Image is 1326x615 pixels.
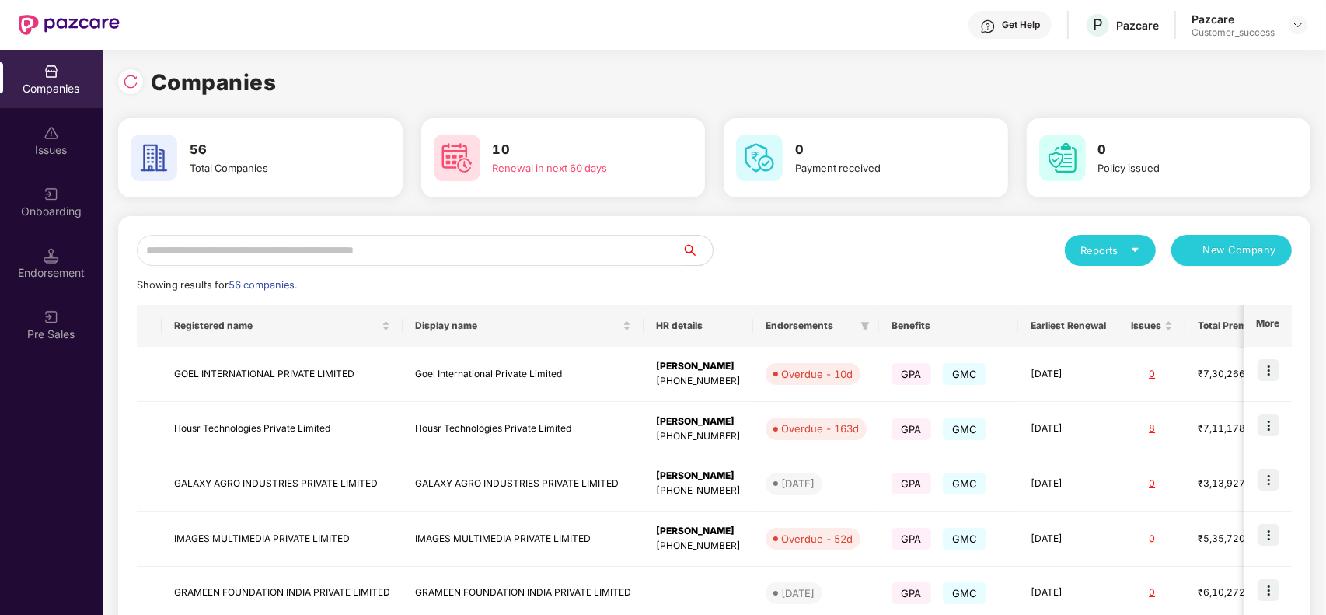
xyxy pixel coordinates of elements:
[1131,532,1173,547] div: 0
[1198,421,1275,436] div: ₹7,11,178.92
[403,512,644,567] td: IMAGES MULTIMEDIA PRIVATE LIMITED
[162,512,403,567] td: IMAGES MULTIMEDIA PRIVATE LIMITED
[1258,359,1279,381] img: icon
[943,363,987,385] span: GMC
[162,347,403,402] td: GOEL INTERNATIONAL PRIVATE LIMITED
[44,187,59,202] img: svg+xml;base64,PHN2ZyB3aWR0aD0iMjAiIGhlaWdodD0iMjAiIHZpZXdCb3g9IjAgMCAyMCAyMCIgZmlsbD0ibm9uZSIgeG...
[892,363,931,385] span: GPA
[736,135,783,181] img: svg+xml;base64,PHN2ZyB4bWxucz0iaHR0cDovL3d3dy53My5vcmcvMjAwMC9zdmciIHdpZHRoPSI2MCIgaGVpZ2h0PSI2MC...
[892,418,931,440] span: GPA
[781,585,815,601] div: [DATE]
[656,414,741,429] div: [PERSON_NAME]
[1198,532,1275,547] div: ₹5,35,720
[1171,235,1292,266] button: plusNew Company
[1187,245,1197,257] span: plus
[1244,305,1292,347] th: More
[1198,585,1275,600] div: ₹6,10,272.4
[1131,585,1173,600] div: 0
[403,402,644,457] td: Housr Technologies Private Limited
[1018,402,1118,457] td: [DATE]
[795,160,964,176] div: Payment received
[229,279,297,291] span: 56 companies.
[403,347,644,402] td: Goel International Private Limited
[1258,469,1279,491] img: icon
[656,539,741,554] div: [PHONE_NUMBER]
[943,418,987,440] span: GMC
[766,320,854,332] span: Endorsements
[681,235,714,266] button: search
[162,305,403,347] th: Registered name
[1098,140,1267,160] h3: 0
[44,248,59,264] img: svg+xml;base64,PHN2ZyB3aWR0aD0iMTQuNSIgaGVpZ2h0PSIxNC41IiB2aWV3Qm94PSIwIDAgMTYgMTYiIGZpbGw9Im5vbm...
[879,305,1018,347] th: Benefits
[1080,243,1140,258] div: Reports
[781,421,859,436] div: Overdue - 163d
[943,582,987,604] span: GMC
[1002,19,1040,31] div: Get Help
[1131,477,1173,491] div: 0
[137,279,297,291] span: Showing results for
[943,473,987,494] span: GMC
[1198,477,1275,491] div: ₹3,13,927.2
[19,15,120,35] img: New Pazcare Logo
[190,140,358,160] h3: 56
[1258,414,1279,436] img: icon
[190,160,358,176] div: Total Companies
[656,359,741,374] div: [PERSON_NAME]
[1131,421,1173,436] div: 8
[795,140,964,160] h3: 0
[415,320,619,332] span: Display name
[980,19,996,34] img: svg+xml;base64,PHN2ZyBpZD0iSGVscC0zMngzMiIgeG1sbnM9Imh0dHA6Ly93d3cudzMub3JnLzIwMDAvc3ZnIiB3aWR0aD...
[1098,160,1267,176] div: Policy issued
[44,64,59,79] img: svg+xml;base64,PHN2ZyBpZD0iQ29tcGFuaWVzIiB4bWxucz0iaHR0cDovL3d3dy53My5vcmcvMjAwMC9zdmciIHdpZHRoPS...
[174,320,379,332] span: Registered name
[123,74,138,89] img: svg+xml;base64,PHN2ZyBpZD0iUmVsb2FkLTMyeDMyIiB4bWxucz0iaHR0cDovL3d3dy53My5vcmcvMjAwMC9zdmciIHdpZH...
[781,531,853,547] div: Overdue - 52d
[1292,19,1304,31] img: svg+xml;base64,PHN2ZyBpZD0iRHJvcGRvd24tMzJ4MzIiIHhtbG5zPSJodHRwOi8vd3d3LnczLm9yZy8yMDAwL3N2ZyIgd2...
[1093,16,1103,34] span: P
[656,429,741,444] div: [PHONE_NUMBER]
[1192,26,1275,39] div: Customer_success
[1198,367,1275,382] div: ₹7,30,266.6
[1131,367,1173,382] div: 0
[1039,135,1086,181] img: svg+xml;base64,PHN2ZyB4bWxucz0iaHR0cDovL3d3dy53My5vcmcvMjAwMC9zdmciIHdpZHRoPSI2MCIgaGVpZ2h0PSI2MC...
[131,135,177,181] img: svg+xml;base64,PHN2ZyB4bWxucz0iaHR0cDovL3d3dy53My5vcmcvMjAwMC9zdmciIHdpZHRoPSI2MCIgaGVpZ2h0PSI2MC...
[493,140,661,160] h3: 10
[44,309,59,325] img: svg+xml;base64,PHN2ZyB3aWR0aD0iMjAiIGhlaWdodD0iMjAiIHZpZXdCb3g9IjAgMCAyMCAyMCIgZmlsbD0ibm9uZSIgeG...
[434,135,480,181] img: svg+xml;base64,PHN2ZyB4bWxucz0iaHR0cDovL3d3dy53My5vcmcvMjAwMC9zdmciIHdpZHRoPSI2MCIgaGVpZ2h0PSI2MC...
[403,305,644,347] th: Display name
[656,374,741,389] div: [PHONE_NUMBER]
[892,582,931,604] span: GPA
[1258,524,1279,546] img: icon
[151,65,277,100] h1: Companies
[1198,320,1264,332] span: Total Premium
[656,524,741,539] div: [PERSON_NAME]
[1018,347,1118,402] td: [DATE]
[656,484,741,498] div: [PHONE_NUMBER]
[1185,305,1288,347] th: Total Premium
[1192,12,1275,26] div: Pazcare
[656,469,741,484] div: [PERSON_NAME]
[781,476,815,491] div: [DATE]
[1116,18,1159,33] div: Pazcare
[781,366,853,382] div: Overdue - 10d
[403,456,644,512] td: GALAXY AGRO INDUSTRIES PRIVATE LIMITED
[860,321,870,330] span: filter
[1131,320,1161,332] span: Issues
[1203,243,1277,258] span: New Company
[892,528,931,550] span: GPA
[1258,579,1279,601] img: icon
[1118,305,1185,347] th: Issues
[1130,245,1140,255] span: caret-down
[644,305,753,347] th: HR details
[1018,456,1118,512] td: [DATE]
[892,473,931,494] span: GPA
[1018,512,1118,567] td: [DATE]
[162,456,403,512] td: GALAXY AGRO INDUSTRIES PRIVATE LIMITED
[857,316,873,335] span: filter
[493,160,661,176] div: Renewal in next 60 days
[681,244,713,257] span: search
[162,402,403,457] td: Housr Technologies Private Limited
[44,125,59,141] img: svg+xml;base64,PHN2ZyBpZD0iSXNzdWVzX2Rpc2FibGVkIiB4bWxucz0iaHR0cDovL3d3dy53My5vcmcvMjAwMC9zdmciIH...
[943,528,987,550] span: GMC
